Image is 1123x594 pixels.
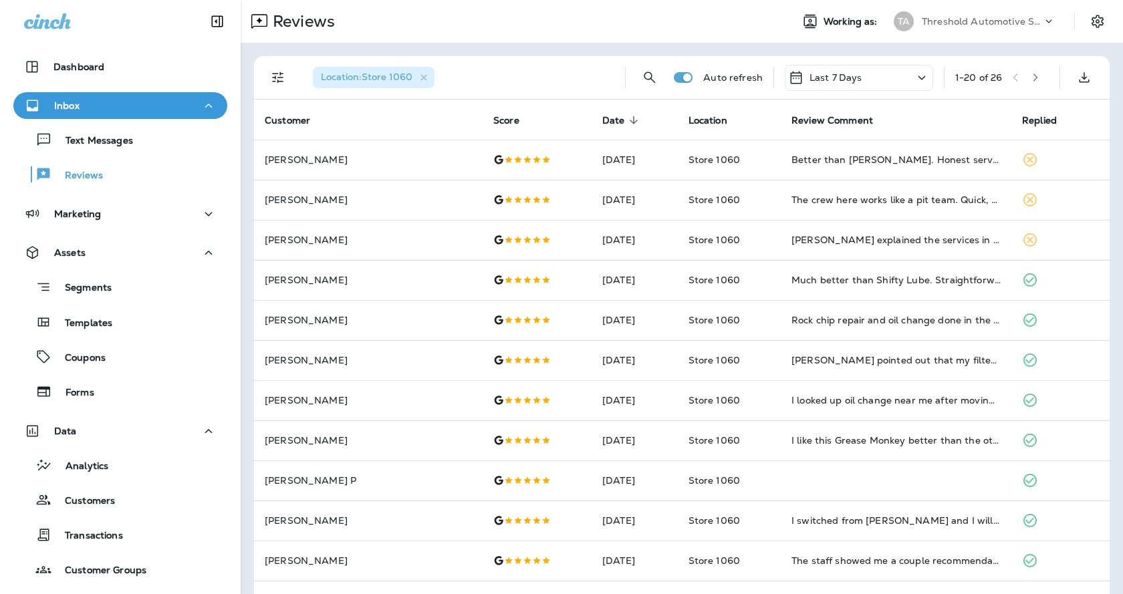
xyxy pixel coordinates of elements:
[13,555,227,583] button: Customer Groups
[265,114,328,126] span: Customer
[791,434,1001,447] div: I like this Grease Monkey better than the other one across town. The crew here is quicker and mor...
[267,11,335,31] p: Reviews
[791,114,890,126] span: Review Comment
[791,153,1001,166] div: Better than Jiffy Lube. Honest service and no awkward pressure.
[689,154,740,166] span: Store 1060
[13,308,227,336] button: Templates
[791,115,873,126] span: Review Comment
[809,72,862,83] p: Last 7 Days
[13,92,227,119] button: Inbox
[1071,64,1098,91] button: Export as CSV
[51,495,115,508] p: Customers
[592,140,678,180] td: [DATE]
[689,474,740,486] span: Store 1060
[265,515,472,526] p: [PERSON_NAME]
[689,114,745,126] span: Location
[265,555,472,566] p: [PERSON_NAME]
[1022,114,1074,126] span: Replied
[265,115,310,126] span: Customer
[13,521,227,549] button: Transactions
[265,435,472,446] p: [PERSON_NAME]
[955,72,1002,83] div: 1 - 20 of 26
[824,16,880,27] span: Working as:
[13,273,227,301] button: Segments
[54,208,101,219] p: Marketing
[703,72,763,83] p: Auto refresh
[13,200,227,227] button: Marketing
[53,61,104,72] p: Dashboard
[265,395,472,406] p: [PERSON_NAME]
[602,114,642,126] span: Date
[265,235,472,245] p: [PERSON_NAME]
[592,340,678,380] td: [DATE]
[51,282,112,295] p: Segments
[321,71,412,83] span: Location : Store 1060
[313,67,434,88] div: Location:Store 1060
[689,394,740,406] span: Store 1060
[52,135,133,148] p: Text Messages
[265,194,472,205] p: [PERSON_NAME]
[13,239,227,266] button: Assets
[265,475,472,486] p: [PERSON_NAME] P
[636,64,663,91] button: Search Reviews
[13,160,227,188] button: Reviews
[791,353,1001,367] div: Joseph pointed out that my filter would need replacing soon but did not push me to do it today. R...
[265,64,291,91] button: Filters
[265,315,472,325] p: [PERSON_NAME]
[689,274,740,286] span: Store 1060
[13,378,227,406] button: Forms
[791,394,1001,407] div: I looked up oil change near me after moving here and chose this shop. They made me feel welcome a...
[592,460,678,500] td: [DATE]
[13,53,227,80] button: Dashboard
[54,247,86,258] p: Assets
[1022,115,1057,126] span: Replied
[493,114,537,126] span: Score
[265,154,472,165] p: [PERSON_NAME]
[51,565,146,577] p: Customer Groups
[592,260,678,300] td: [DATE]
[592,500,678,541] td: [DATE]
[13,126,227,154] button: Text Messages
[1086,9,1110,33] button: Settings
[265,355,472,365] p: [PERSON_NAME]
[13,418,227,444] button: Data
[689,314,740,326] span: Store 1060
[894,11,914,31] div: TA
[592,380,678,420] td: [DATE]
[592,220,678,260] td: [DATE]
[689,234,740,246] span: Store 1060
[791,193,1001,206] div: The crew here works like a pit team. Quick, efficient, and professional.
[791,514,1001,527] div: I switched from Jiffy Lube and I will not go back. Grease Monkey is faster, friendlier, and more ...
[592,541,678,581] td: [DATE]
[51,317,112,330] p: Templates
[689,434,740,446] span: Store 1060
[592,180,678,220] td: [DATE]
[689,354,740,366] span: Store 1060
[689,115,727,126] span: Location
[922,16,1042,27] p: Threshold Automotive Service dba Grease Monkey
[592,300,678,340] td: [DATE]
[199,8,236,35] button: Collapse Sidebar
[54,100,80,111] p: Inbox
[13,451,227,479] button: Analytics
[51,352,106,365] p: Coupons
[265,275,472,285] p: [PERSON_NAME]
[51,530,123,543] p: Transactions
[791,313,1001,327] div: Rock chip repair and oil change done in the same visit. Convenient and affordable.
[592,420,678,460] td: [DATE]
[493,115,519,126] span: Score
[689,514,740,527] span: Store 1060
[54,426,77,436] p: Data
[602,115,625,126] span: Date
[791,233,1001,247] div: Nate explained the services in a way that made sense and kept things simple.
[52,387,94,400] p: Forms
[689,555,740,567] span: Store 1060
[791,554,1001,567] div: The staff showed me a couple recommendations but let me decide. I appreciate that kind of honesty.
[52,460,108,473] p: Analytics
[791,273,1001,287] div: Much better than Shifty Lube. Straightforward service without the pushy upsells.
[689,194,740,206] span: Store 1060
[51,170,103,182] p: Reviews
[13,486,227,514] button: Customers
[13,343,227,371] button: Coupons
